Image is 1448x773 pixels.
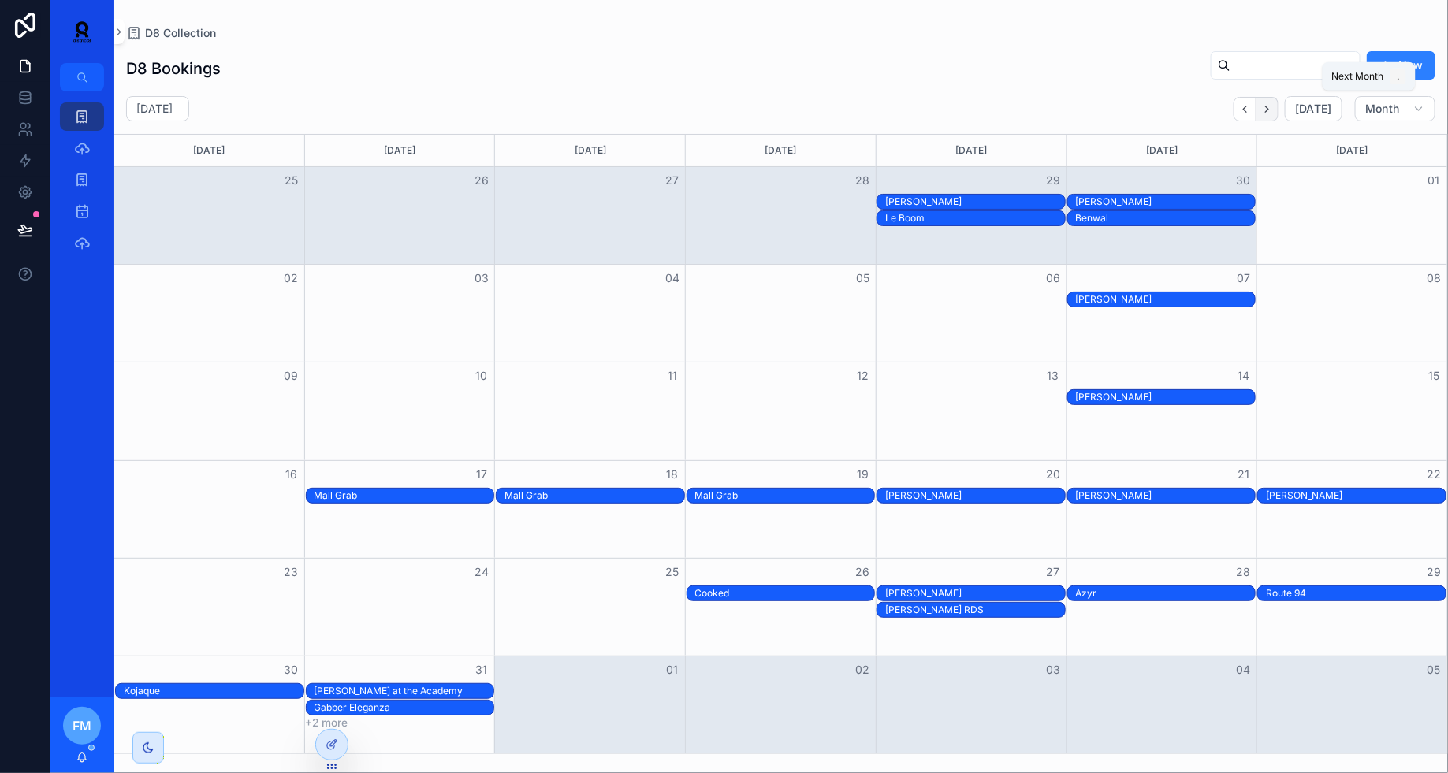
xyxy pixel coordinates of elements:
div: [PERSON_NAME] [1076,293,1256,306]
span: [DATE] [1295,102,1332,116]
div: Max Dean at the Academy [315,684,494,698]
div: [PERSON_NAME] RDS [885,604,1065,616]
button: 07 [1234,269,1253,288]
div: Gabber Eleganza [315,701,494,715]
div: Boris Brejcha RDS [885,603,1065,617]
button: 29 [1044,171,1063,190]
button: 05 [853,269,872,288]
div: Ben Klock [1076,195,1256,209]
div: Azyr [1076,586,1256,600]
button: 05 [1424,660,1443,679]
span: Month [1365,102,1400,116]
button: Back [1234,97,1256,121]
div: Kojaque [124,685,303,697]
div: Kojaque [124,684,303,698]
button: Next [1256,97,1279,121]
div: [PERSON_NAME] [885,195,1065,208]
button: 15 [1424,366,1443,385]
a: D8 Collection [126,25,216,41]
button: 03 [1044,660,1063,679]
button: 31 [472,660,491,679]
button: 03 [472,269,491,288]
div: Mall Grab [315,489,494,502]
div: Azyr [1076,587,1256,600]
div: [PERSON_NAME] [1076,391,1256,403]
div: [PERSON_NAME] [1266,489,1446,502]
button: New [1367,51,1435,80]
button: 19 [853,465,872,484]
div: Cooked [695,586,875,600]
button: 13 [1044,366,1063,385]
button: 29 [1424,563,1443,582]
button: 01 [1424,171,1443,190]
button: 23 [282,563,301,582]
button: 16 [282,465,301,484]
div: Jeff Mills [885,586,1065,600]
div: Benwal [1076,212,1256,225]
div: scrollable content [50,91,114,277]
div: Le Boom [885,211,1065,225]
div: [PERSON_NAME] [885,587,1065,600]
button: +2 more [306,716,348,729]
span: FM [73,716,91,735]
button: 26 [472,171,491,190]
button: 10 [472,366,491,385]
div: Cooked [695,587,875,600]
div: [PERSON_NAME] [1076,195,1256,208]
button: 02 [853,660,872,679]
span: Next Month [1332,70,1384,83]
button: 14 [1234,366,1253,385]
button: 17 [472,465,491,484]
button: 04 [663,269,682,288]
div: SOSA [885,195,1065,209]
div: [PERSON_NAME] at the Academy [315,685,494,697]
div: [DATE] [688,135,873,166]
div: [DATE] [117,135,302,166]
button: 30 [1234,171,1253,190]
div: Mall Grab [504,489,684,502]
div: Stella Bossi [1076,390,1256,404]
button: 11 [663,366,682,385]
h1: D8 Bookings [126,58,221,80]
button: 24 [472,563,491,582]
button: 02 [282,269,301,288]
div: Charlie Sparks [1266,489,1446,503]
button: 12 [853,366,872,385]
button: 04 [1234,660,1253,679]
button: 22 [1424,465,1443,484]
button: 27 [663,171,682,190]
button: 27 [1044,563,1063,582]
button: [DATE] [1285,96,1342,121]
div: Mall Grab [695,489,875,502]
button: 01 [663,660,682,679]
div: Mall Grab [315,489,494,503]
div: [DATE] [1070,135,1255,166]
h2: [DATE] [136,101,173,117]
button: 08 [1424,269,1443,288]
button: 21 [1234,465,1253,484]
button: 20 [1044,465,1063,484]
button: 18 [663,465,682,484]
div: Route 94 [1266,587,1446,600]
img: App logo [63,19,101,44]
button: 28 [1234,563,1253,582]
div: [DATE] [497,135,683,166]
button: 06 [1044,269,1063,288]
button: 30 [282,660,301,679]
div: Josh Baker [1076,489,1256,503]
div: DJ Seinfeld [1076,292,1256,307]
button: 26 [853,563,872,582]
button: 25 [282,171,301,190]
div: [DATE] [307,135,493,166]
span: D8 Collection [145,25,216,41]
span: . [1392,70,1405,83]
div: [DATE] [1260,135,1445,166]
div: Route 94 [1266,586,1446,600]
button: 25 [663,563,682,582]
div: [PERSON_NAME] [885,489,1065,502]
button: 28 [853,171,872,190]
div: Month View [114,134,1448,754]
div: [DATE] [879,135,1064,166]
div: Le Boom [885,212,1065,225]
